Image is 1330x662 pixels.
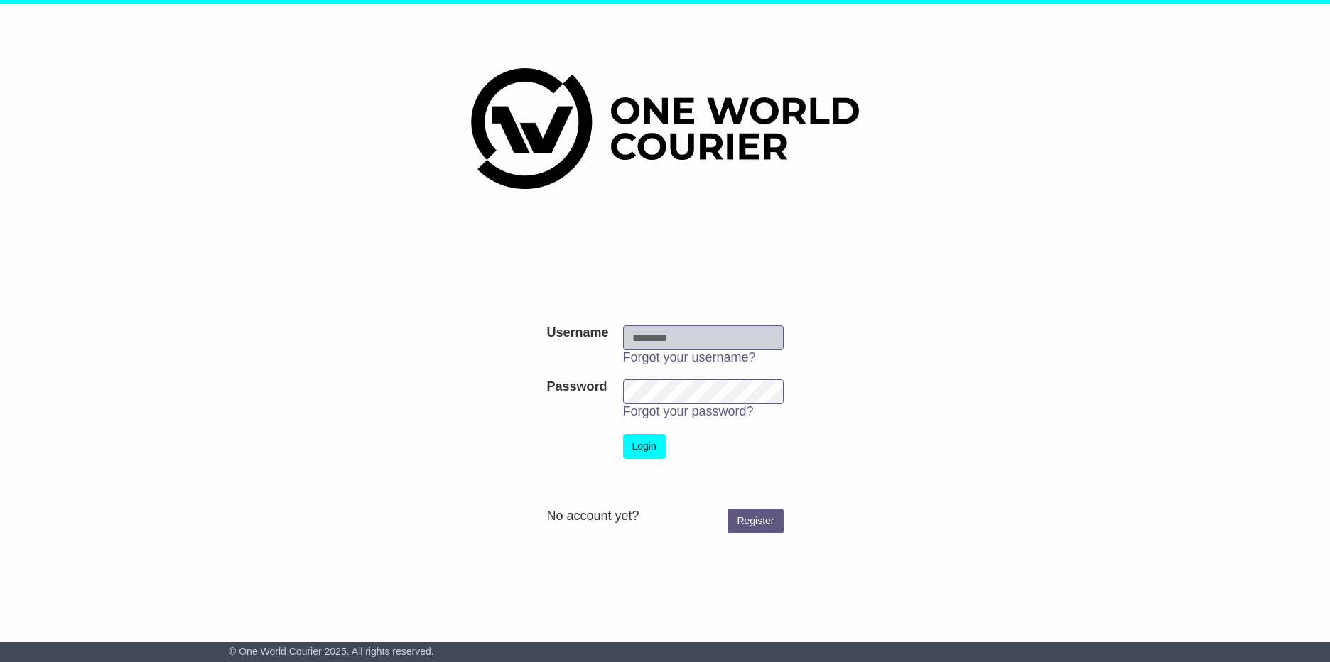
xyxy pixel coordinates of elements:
[623,350,756,364] a: Forgot your username?
[728,509,783,533] a: Register
[546,325,608,341] label: Username
[229,646,434,657] span: © One World Courier 2025. All rights reserved.
[623,404,754,418] a: Forgot your password?
[471,68,859,189] img: One World
[546,509,783,524] div: No account yet?
[623,434,666,459] button: Login
[546,379,607,395] label: Password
